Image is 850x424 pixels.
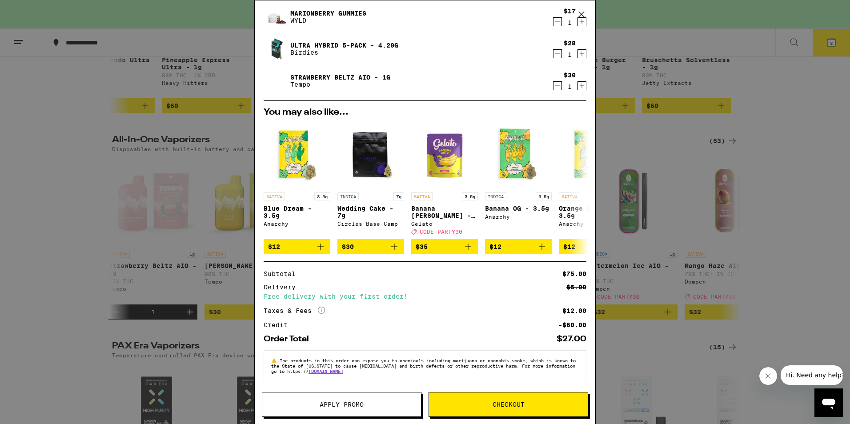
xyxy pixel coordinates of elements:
[337,121,404,188] img: Circles Base Camp - Wedding Cake - 7g
[553,17,562,26] button: Decrement
[290,42,398,49] a: Ultra Hybrid 5-Pack - 4.20g
[577,49,586,58] button: Increment
[462,192,478,200] p: 3.5g
[485,205,552,212] p: Banana OG - 3.5g
[264,36,289,61] img: Ultra Hybrid 5-Pack - 4.20g
[429,392,588,417] button: Checkout
[536,192,552,200] p: 3.5g
[309,368,343,374] a: [DOMAIN_NAME]
[342,243,354,250] span: $30
[489,243,501,250] span: $12
[577,81,586,90] button: Increment
[264,121,330,239] a: Open page for Blue Dream - 3.5g from Anarchy
[564,8,576,15] div: $17
[566,284,586,290] div: $5.00
[559,221,625,227] div: Anarchy
[290,81,390,88] p: Tempo
[314,192,330,200] p: 3.5g
[557,335,586,343] div: $27.00
[559,192,580,200] p: SATIVA
[781,365,843,385] iframe: Message from company
[559,121,625,188] img: Anarchy - Orange Runtz - 3.5g
[411,221,478,227] div: Gelato
[264,284,302,290] div: Delivery
[264,307,325,315] div: Taxes & Fees
[411,239,478,254] button: Add to bag
[264,4,289,29] img: Marionberry Gummies
[264,221,330,227] div: Anarchy
[393,192,404,200] p: 7g
[416,243,428,250] span: $35
[553,81,562,90] button: Decrement
[411,192,433,200] p: SATIVA
[559,121,625,239] a: Open page for Orange Runtz - 3.5g from Anarchy
[564,83,576,90] div: 1
[290,10,366,17] a: Marionberry Gummies
[420,229,462,235] span: CODE PARTY30
[558,322,586,328] div: -$60.00
[411,121,478,188] img: Gelato - Banana Runtz - 3.5g
[5,6,64,13] span: Hi. Need any help?
[290,17,366,24] p: WYLD
[290,49,398,56] p: Birdies
[337,192,359,200] p: INDICA
[564,40,576,47] div: $28
[411,205,478,219] p: Banana [PERSON_NAME] - 3.5g
[271,358,280,363] span: ⚠️
[562,308,586,314] div: $12.00
[264,68,289,93] img: Strawberry Beltz AIO - 1g
[262,392,421,417] button: Apply Promo
[320,401,364,408] span: Apply Promo
[559,205,625,219] p: Orange Runtz - 3.5g
[337,121,404,239] a: Open page for Wedding Cake - 7g from Circles Base Camp
[814,388,843,417] iframe: Button to launch messaging window
[564,19,576,26] div: 1
[564,72,576,79] div: $30
[485,121,552,188] img: Anarchy - Banana OG - 3.5g
[485,239,552,254] button: Add to bag
[337,205,404,219] p: Wedding Cake - 7g
[337,239,404,254] button: Add to bag
[485,121,552,239] a: Open page for Banana OG - 3.5g from Anarchy
[264,335,315,343] div: Order Total
[264,322,294,328] div: Credit
[264,205,330,219] p: Blue Dream - 3.5g
[264,239,330,254] button: Add to bag
[759,367,777,385] iframe: Close message
[493,401,525,408] span: Checkout
[271,358,576,374] span: The products in this order can expose you to chemicals including marijuana or cannabis smoke, whi...
[337,221,404,227] div: Circles Base Camp
[485,192,506,200] p: INDICA
[264,271,302,277] div: Subtotal
[553,49,562,58] button: Decrement
[562,271,586,277] div: $75.00
[264,121,330,188] img: Anarchy - Blue Dream - 3.5g
[264,108,586,117] h2: You may also like...
[268,243,280,250] span: $12
[559,239,625,254] button: Add to bag
[563,243,575,250] span: $12
[564,51,576,58] div: 1
[290,74,390,81] a: Strawberry Beltz AIO - 1g
[485,214,552,220] div: Anarchy
[411,121,478,239] a: Open page for Banana Runtz - 3.5g from Gelato
[264,293,586,300] div: Free delivery with your first order!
